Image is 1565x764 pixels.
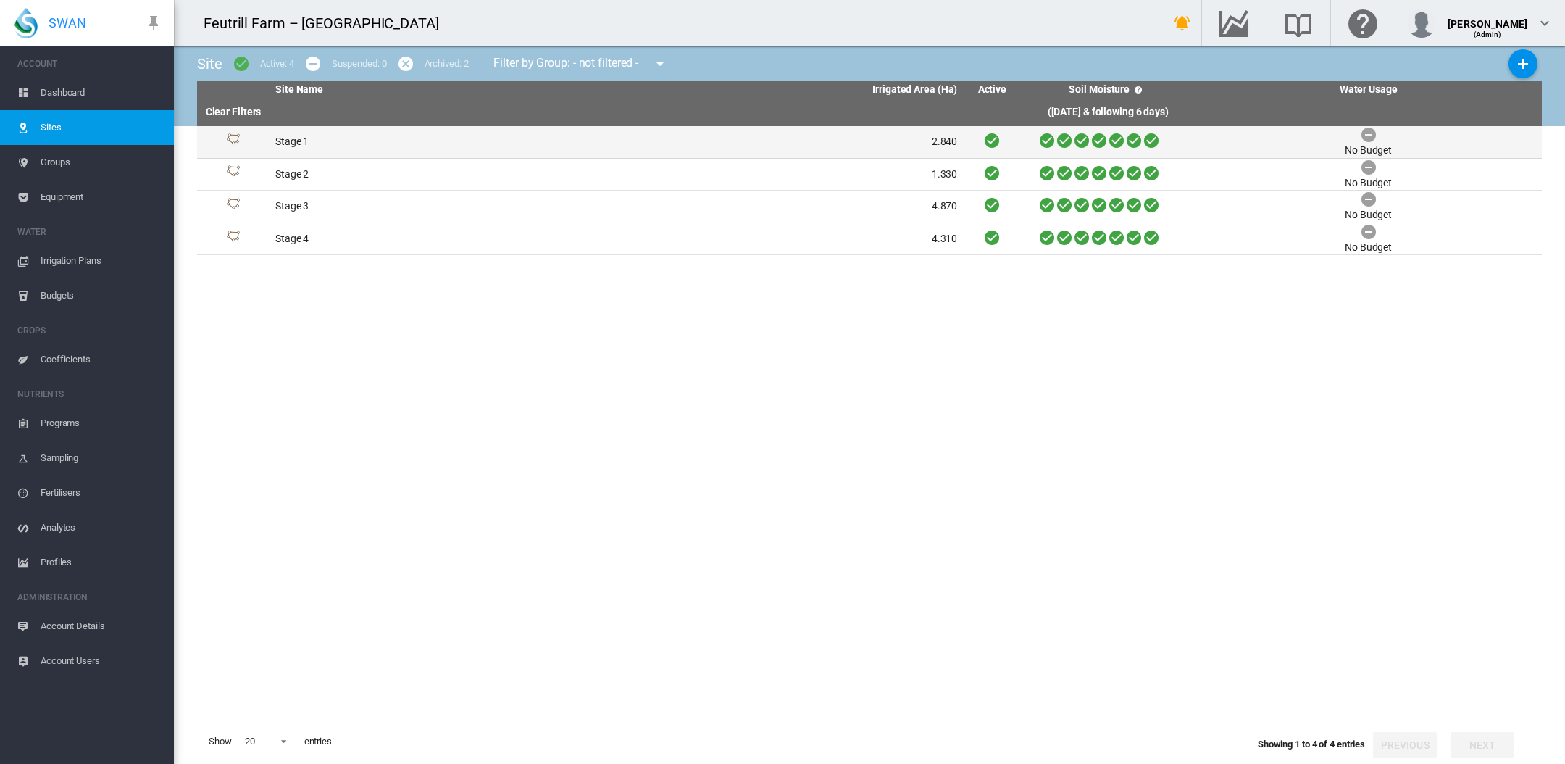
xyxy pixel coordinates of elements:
div: Suspended: 0 [332,57,387,70]
span: Show [203,729,238,754]
div: No Budget [1345,241,1392,255]
span: Fertilisers [41,476,162,510]
span: Showing 1 to 4 of 4 entries [1258,739,1365,750]
td: 4.870 [617,191,964,223]
td: Stage 1 [270,126,617,158]
span: (Admin) [1474,30,1502,38]
span: WATER [17,220,162,244]
tr: Site Id: 26470 Stage 3 4.870 No Budget [197,191,1542,223]
th: Soil Moisture [1021,81,1195,99]
button: Add New Site, define start date [1508,49,1537,78]
span: Irrigation Plans [41,244,162,278]
md-icon: icon-plus [1514,55,1532,72]
th: ([DATE] & following 6 days) [1021,99,1195,126]
span: SWAN [49,14,86,32]
button: icon-bell-ring [1168,9,1197,38]
div: Site Id: 26469 [203,165,264,183]
img: 1.svg [225,133,242,151]
span: Sites [41,110,162,145]
span: NUTRIENTS [17,383,162,406]
th: Active [963,81,1021,99]
a: Clear Filters [206,106,262,117]
span: Profiles [41,545,162,580]
span: ACCOUNT [17,52,162,75]
button: Previous [1373,732,1437,758]
span: Dashboard [41,75,162,110]
div: No Budget [1345,208,1392,223]
td: Stage 2 [270,159,617,191]
md-icon: icon-checkbox-marked-circle [233,55,250,72]
div: Filter by Group: - not filtered - [483,49,679,78]
td: Stage 4 [270,223,617,255]
span: Sampling [41,441,162,476]
div: No Budget [1345,144,1392,158]
td: Stage 3 [270,191,617,223]
img: SWAN-Landscape-Logo-Colour-drop.png [14,8,38,38]
img: 1.svg [225,198,242,215]
md-icon: Go to the Data Hub [1216,14,1251,32]
md-icon: icon-bell-ring [1174,14,1191,32]
span: entries [299,729,338,754]
span: Budgets [41,278,162,313]
tr: Site Id: 26469 Stage 2 1.330 No Budget [197,159,1542,191]
td: 2.840 [617,126,964,158]
md-icon: icon-minus-circle [304,55,322,72]
md-icon: Search the knowledge base [1281,14,1316,32]
img: 1.svg [225,165,242,183]
span: Site [197,55,222,72]
md-icon: Click here for help [1345,14,1380,32]
tr: Site Id: 26468 Stage 1 2.840 No Budget [197,126,1542,159]
button: icon-menu-down [646,49,675,78]
md-icon: icon-cancel [397,55,414,72]
div: Archived: 2 [425,57,469,70]
div: 20 [245,736,255,747]
span: CROPS [17,319,162,342]
button: Next [1451,732,1514,758]
span: Coefficients [41,342,162,377]
div: Feutrill Farm – [GEOGRAPHIC_DATA] [204,13,452,33]
span: Analytes [41,510,162,545]
md-icon: icon-help-circle [1130,81,1147,99]
md-icon: icon-chevron-down [1536,14,1553,32]
span: Equipment [41,180,162,215]
span: Account Details [41,609,162,644]
div: Site Id: 26472 [203,231,264,248]
span: Groups [41,145,162,180]
div: Site Id: 26468 [203,133,264,151]
th: Water Usage [1195,81,1542,99]
md-icon: icon-menu-down [651,55,669,72]
td: 1.330 [617,159,964,191]
span: Programs [41,406,162,441]
div: Active: 4 [260,57,294,70]
tr: Site Id: 26472 Stage 4 4.310 No Budget [197,223,1542,256]
span: ADMINISTRATION [17,586,162,609]
img: profile.jpg [1407,9,1436,38]
th: Site Name [270,81,617,99]
div: [PERSON_NAME] [1448,11,1527,25]
img: 1.svg [225,231,242,248]
span: Account Users [41,644,162,678]
md-icon: icon-pin [145,14,162,32]
td: 4.310 [617,223,964,255]
div: No Budget [1345,176,1392,191]
th: Irrigated Area (Ha) [617,81,964,99]
div: Site Id: 26470 [203,198,264,215]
